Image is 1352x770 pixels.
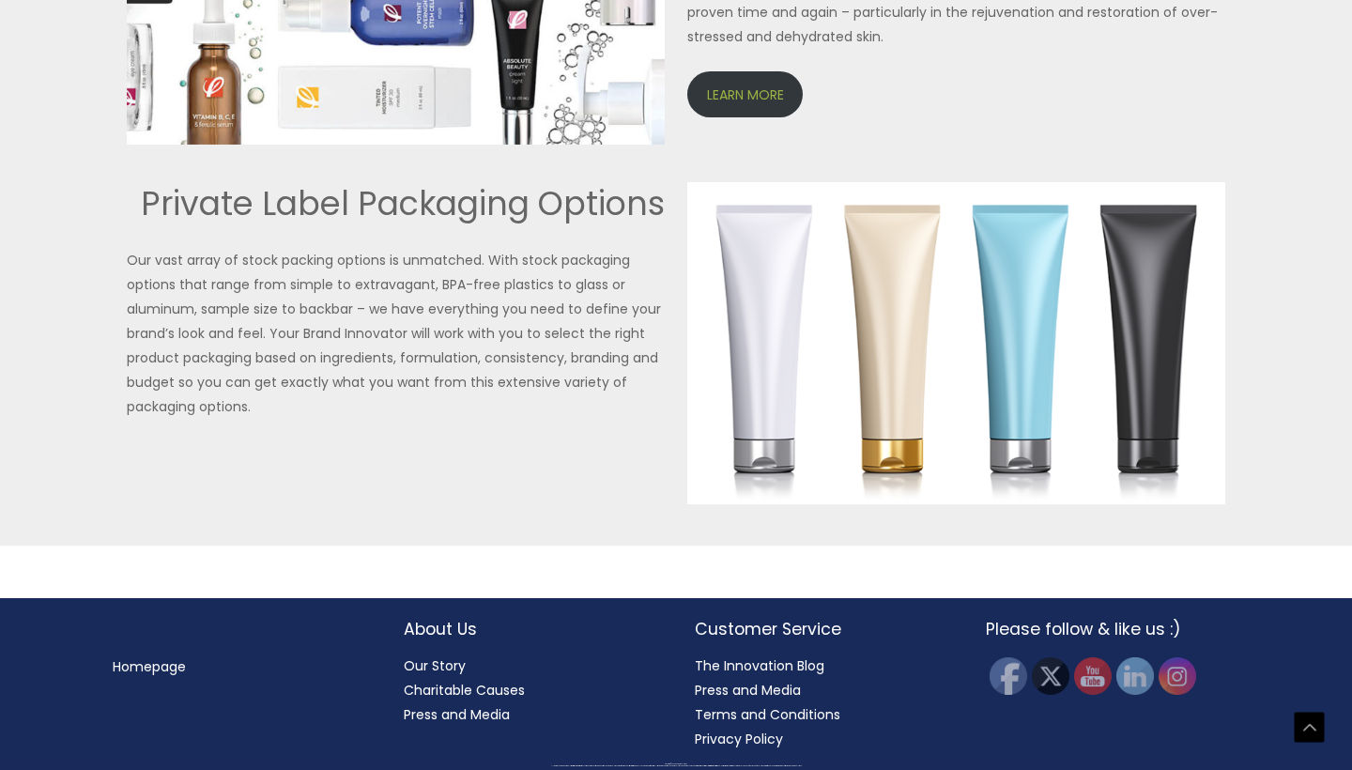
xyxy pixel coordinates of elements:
[33,763,1319,765] div: Copyright © 2025
[1032,657,1069,695] img: Twitter
[127,248,665,419] p: Our vast array of stock packing options is unmatched. With stock packaging options that range fro...
[695,730,783,748] a: Privacy Policy
[404,654,657,727] nav: About Us
[990,657,1027,695] img: Facebook
[695,681,801,700] a: Press and Media
[695,705,840,724] a: Terms and Conditions
[695,656,824,675] a: The Innovation Blog
[687,182,1225,505] img: Private Label Packaging Options Image featuring some skin care packaging tubes of assorted colors
[113,654,366,679] nav: Menu
[33,765,1319,767] div: All material on this Website, including design, text, images, logos and sounds, are owned by Cosm...
[695,654,948,751] nav: Customer Service
[113,657,186,676] a: Homepage
[675,763,687,764] span: Cosmetic Solutions
[986,617,1239,641] h2: Please follow & like us :)
[404,656,466,675] a: Our Story
[687,71,803,117] a: LEARN MORE
[127,182,665,225] h2: Private Label Packaging Options
[404,705,510,724] a: Press and Media
[404,681,525,700] a: Charitable Causes
[404,617,657,641] h2: About Us
[695,617,948,641] h2: Customer Service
